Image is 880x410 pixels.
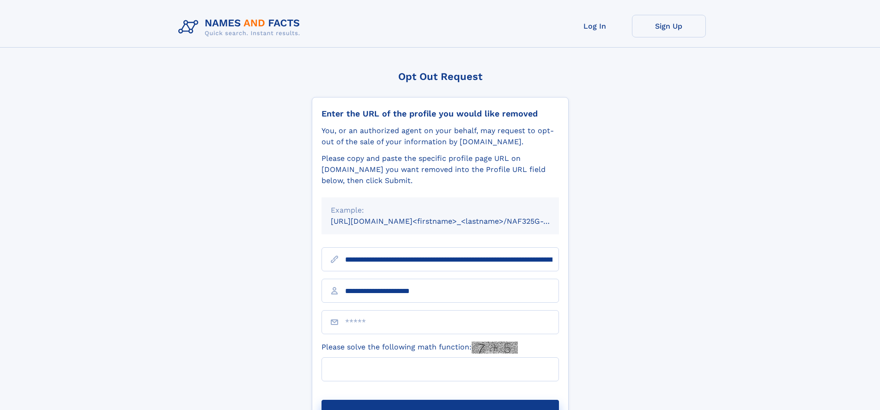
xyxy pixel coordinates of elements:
[312,71,569,82] div: Opt Out Request
[331,217,577,226] small: [URL][DOMAIN_NAME]<firstname>_<lastname>/NAF325G-xxxxxxxx
[322,125,559,147] div: You, or an authorized agent on your behalf, may request to opt-out of the sale of your informatio...
[331,205,550,216] div: Example:
[322,109,559,119] div: Enter the URL of the profile you would like removed
[632,15,706,37] a: Sign Up
[175,15,308,40] img: Logo Names and Facts
[322,153,559,186] div: Please copy and paste the specific profile page URL on [DOMAIN_NAME] you want removed into the Pr...
[322,342,518,354] label: Please solve the following math function:
[558,15,632,37] a: Log In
